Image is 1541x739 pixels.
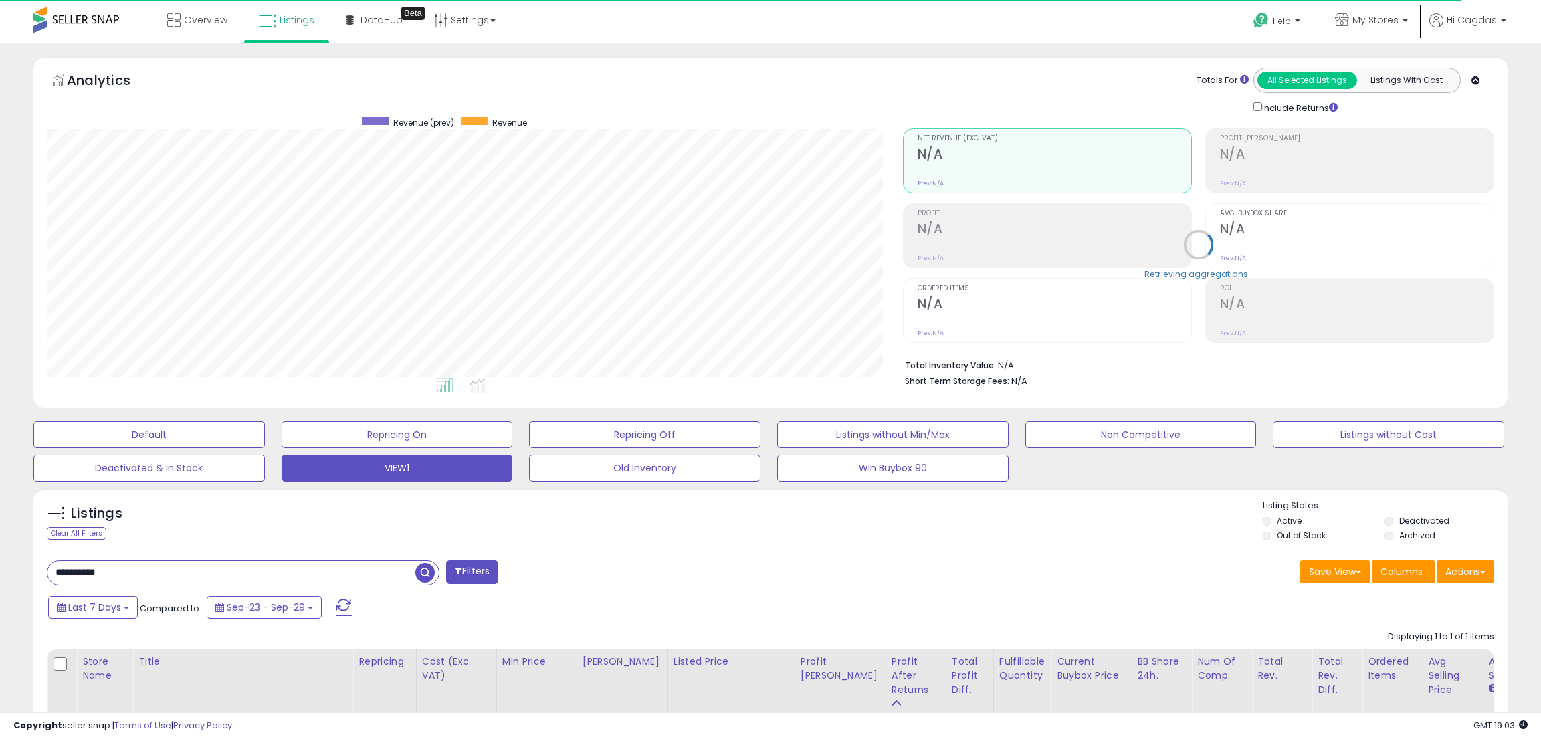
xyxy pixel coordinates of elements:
[1380,565,1423,578] span: Columns
[1356,72,1456,89] button: Listings With Cost
[1352,13,1399,27] span: My Stores
[1144,268,1252,280] div: Retrieving aggregations..
[47,527,106,540] div: Clear All Filters
[1300,560,1370,583] button: Save View
[777,455,1009,482] button: Win Buybox 90
[999,655,1045,683] div: Fulfillable Quantity
[361,13,403,27] span: DataHub
[1243,100,1354,115] div: Include Returns
[1277,515,1302,526] label: Active
[1447,13,1497,27] span: Hi Cagdas
[138,655,347,669] div: Title
[13,720,232,732] div: seller snap | |
[446,560,498,584] button: Filters
[173,719,232,732] a: Privacy Policy
[282,455,513,482] button: VIEW1
[1263,500,1508,512] p: Listing States:
[13,719,62,732] strong: Copyright
[674,655,789,669] div: Listed Price
[82,655,127,683] div: Store Name
[1372,560,1435,583] button: Columns
[801,655,880,683] div: Profit [PERSON_NAME]
[892,655,940,697] div: Profit After Returns
[1257,72,1357,89] button: All Selected Listings
[33,455,265,482] button: Deactivated & In Stock
[1057,655,1126,683] div: Current Buybox Price
[1399,515,1449,526] label: Deactivated
[48,596,138,619] button: Last 7 Days
[71,504,122,523] h5: Listings
[140,602,201,615] span: Compared to:
[1368,655,1417,683] div: Ordered Items
[422,655,491,683] div: Cost (Exc. VAT)
[1388,631,1494,643] div: Displaying 1 to 1 of 1 items
[1025,421,1257,448] button: Non Competitive
[358,655,410,669] div: Repricing
[1197,74,1249,87] div: Totals For
[33,421,265,448] button: Default
[207,596,322,619] button: Sep-23 - Sep-29
[1488,683,1496,695] small: Avg BB Share.
[1197,655,1246,683] div: Num of Comp.
[1428,655,1477,697] div: Avg Selling Price
[1488,655,1537,683] div: Avg BB Share
[1273,15,1291,27] span: Help
[1277,530,1326,541] label: Out of Stock
[1257,655,1306,683] div: Total Rev.
[1473,719,1528,732] span: 2025-10-7 19:03 GMT
[1429,13,1506,43] a: Hi Cagdas
[401,7,425,20] div: Tooltip anchor
[1243,2,1314,43] a: Help
[227,601,305,614] span: Sep-23 - Sep-29
[777,421,1009,448] button: Listings without Min/Max
[184,13,227,27] span: Overview
[67,71,157,93] h5: Analytics
[1253,12,1269,29] i: Get Help
[502,655,571,669] div: Min Price
[1273,421,1504,448] button: Listings without Cost
[1437,560,1494,583] button: Actions
[114,719,171,732] a: Terms of Use
[280,13,314,27] span: Listings
[583,655,662,669] div: [PERSON_NAME]
[68,601,121,614] span: Last 7 Days
[492,117,527,128] span: Revenue
[1399,530,1435,541] label: Archived
[529,455,760,482] button: Old Inventory
[529,421,760,448] button: Repricing Off
[952,655,988,697] div: Total Profit Diff.
[393,117,454,128] span: Revenue (prev)
[1318,655,1356,697] div: Total Rev. Diff.
[282,421,513,448] button: Repricing On
[1137,655,1186,683] div: BB Share 24h.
